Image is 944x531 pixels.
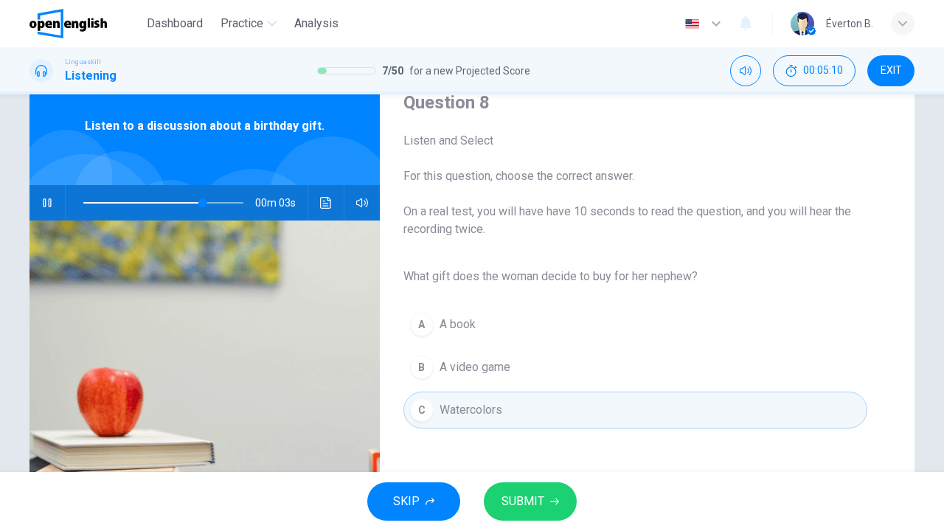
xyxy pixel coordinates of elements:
[409,62,530,80] span: for a new Projected Score
[65,57,101,67] span: Linguaskill
[403,132,867,150] span: Listen and Select
[867,55,914,86] button: EXIT
[791,12,814,35] img: Profile picture
[881,65,902,77] span: EXIT
[288,10,344,37] button: Analysis
[730,55,761,86] div: Mute
[393,491,420,512] span: SKIP
[147,15,203,32] span: Dashboard
[141,10,209,37] button: Dashboard
[410,355,434,379] div: B
[221,15,263,32] span: Practice
[440,358,510,376] span: A video game
[314,185,338,221] button: Click to see the audio transcription
[826,15,873,32] div: Éverton B.
[773,55,855,86] button: 00:05:10
[29,9,107,38] img: OpenEnglish logo
[440,316,476,333] span: A book
[803,65,843,77] span: 00:05:10
[403,91,867,114] h4: Question 8
[403,203,867,238] span: On a real test, you will have have 10 seconds to read the question, and you will hear the recordi...
[502,491,544,512] span: SUBMIT
[255,185,308,221] span: 00m 03s
[440,401,502,419] span: Watercolors
[403,349,867,386] button: BA video game
[403,167,867,185] span: For this question, choose the correct answer.
[484,482,577,521] button: SUBMIT
[683,18,701,29] img: en
[367,482,460,521] button: SKIP
[403,392,867,428] button: CWatercolors
[410,313,434,336] div: A
[85,117,324,135] span: Listen to a discussion about a birthday gift.
[65,67,117,85] h1: Listening
[215,10,282,37] button: Practice
[410,398,434,422] div: C
[29,9,141,38] a: OpenEnglish logo
[382,62,403,80] span: 7 / 50
[403,306,867,343] button: AA book
[294,15,339,32] span: Analysis
[773,55,855,86] div: Hide
[403,268,867,285] span: What gift does the woman decide to buy for her nephew?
